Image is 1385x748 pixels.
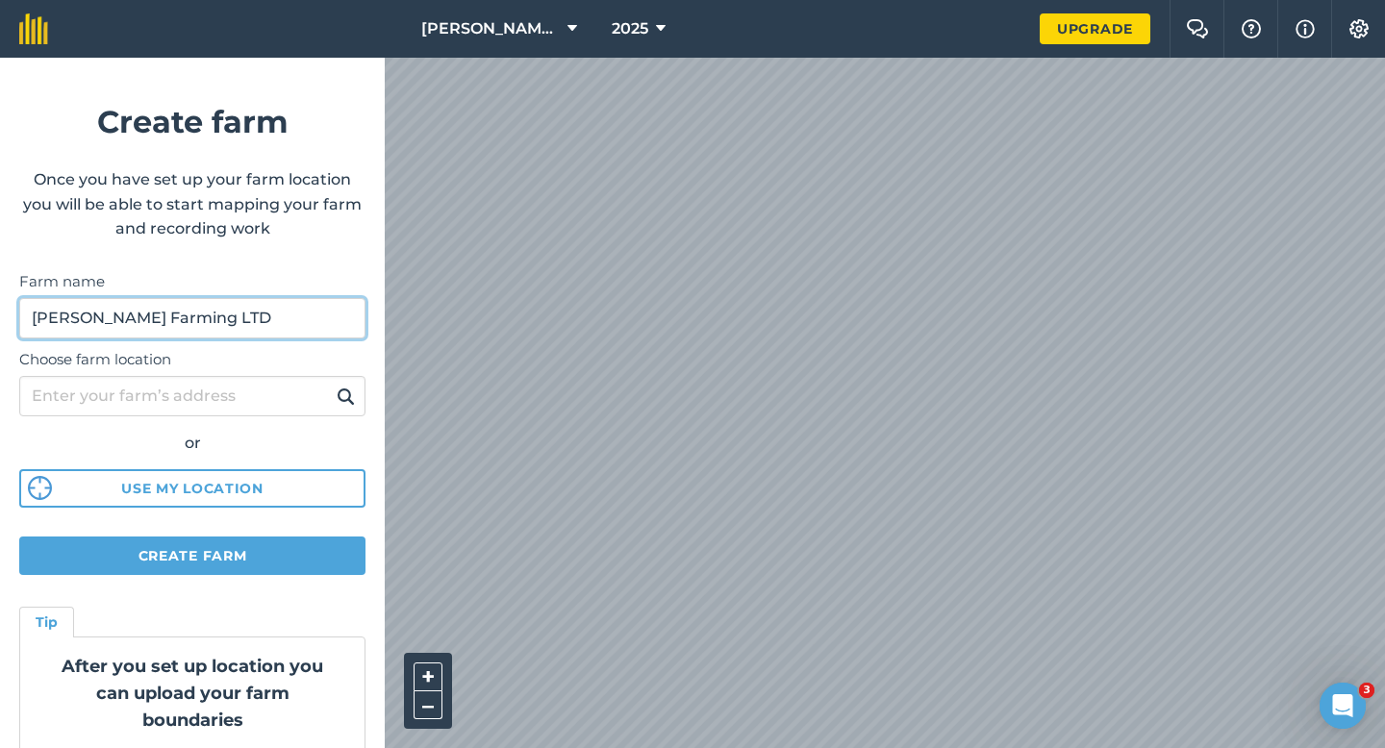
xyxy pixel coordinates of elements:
p: Once you have set up your farm location you will be able to start mapping your farm and recording... [19,167,365,241]
img: svg+xml;base64,PHN2ZyB4bWxucz0iaHR0cDovL3d3dy53My5vcmcvMjAwMC9zdmciIHdpZHRoPSIxOSIgaGVpZ2h0PSIyNC... [337,385,355,408]
input: Farm name [19,298,365,338]
button: – [414,691,442,719]
input: Enter your farm’s address [19,376,365,416]
span: [PERSON_NAME] & Sons [421,17,560,40]
strong: After you set up location you can upload your farm boundaries [62,656,323,731]
img: Two speech bubbles overlapping with the left bubble in the forefront [1186,19,1209,38]
span: 2025 [612,17,648,40]
label: Choose farm location [19,348,365,371]
span: 3 [1359,683,1374,698]
button: + [414,662,442,691]
button: Create farm [19,536,365,575]
img: A cog icon [1347,19,1371,38]
img: A question mark icon [1240,19,1263,38]
div: or [19,431,365,456]
h1: Create farm [19,97,365,146]
iframe: Intercom live chat [1320,683,1366,729]
h4: Tip [36,611,58,633]
a: Upgrade [1040,13,1150,44]
img: svg+xml;base64,PHN2ZyB4bWxucz0iaHR0cDovL3d3dy53My5vcmcvMjAwMC9zdmciIHdpZHRoPSIxNyIgaGVpZ2h0PSIxNy... [1296,17,1315,40]
label: Farm name [19,270,365,293]
button: Use my location [19,469,365,508]
img: svg%3e [28,476,52,500]
img: fieldmargin Logo [19,13,48,44]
